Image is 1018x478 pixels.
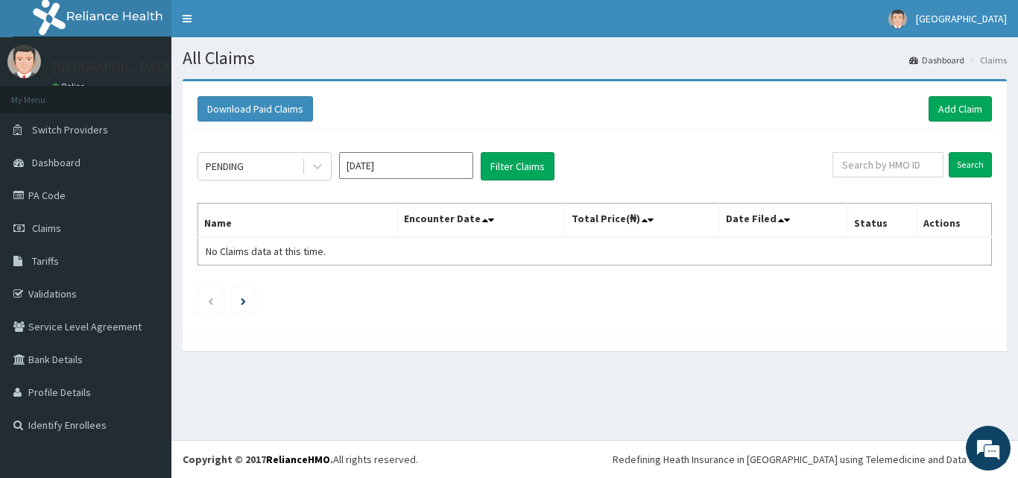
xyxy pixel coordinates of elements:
span: [GEOGRAPHIC_DATA] [916,12,1007,25]
img: User Image [7,45,41,78]
li: Claims [966,54,1007,66]
h1: All Claims [183,48,1007,68]
span: Dashboard [32,156,80,169]
th: Name [198,204,398,238]
span: Switch Providers [32,123,108,136]
p: [GEOGRAPHIC_DATA] [52,60,175,74]
img: User Image [888,10,907,28]
a: Dashboard [909,54,964,66]
a: Next page [241,294,246,307]
a: Add Claim [929,96,992,122]
th: Status [848,204,917,238]
button: Download Paid Claims [197,96,313,122]
th: Total Price(₦) [565,204,720,238]
span: No Claims data at this time. [206,245,326,258]
th: Actions [917,204,991,238]
strong: Copyright © 2017 . [183,453,333,466]
span: Tariffs [32,254,59,268]
input: Select Month and Year [339,152,473,179]
span: Claims [32,221,61,235]
th: Encounter Date [398,204,565,238]
button: Filter Claims [481,152,554,180]
a: Online [52,81,88,92]
a: Previous page [207,294,214,307]
input: Search by HMO ID [832,152,943,177]
input: Search [949,152,992,177]
th: Date Filed [720,204,848,238]
a: RelianceHMO [266,453,330,466]
div: Redefining Heath Insurance in [GEOGRAPHIC_DATA] using Telemedicine and Data Science! [613,452,1007,467]
footer: All rights reserved. [171,440,1018,478]
div: PENDING [206,159,244,174]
